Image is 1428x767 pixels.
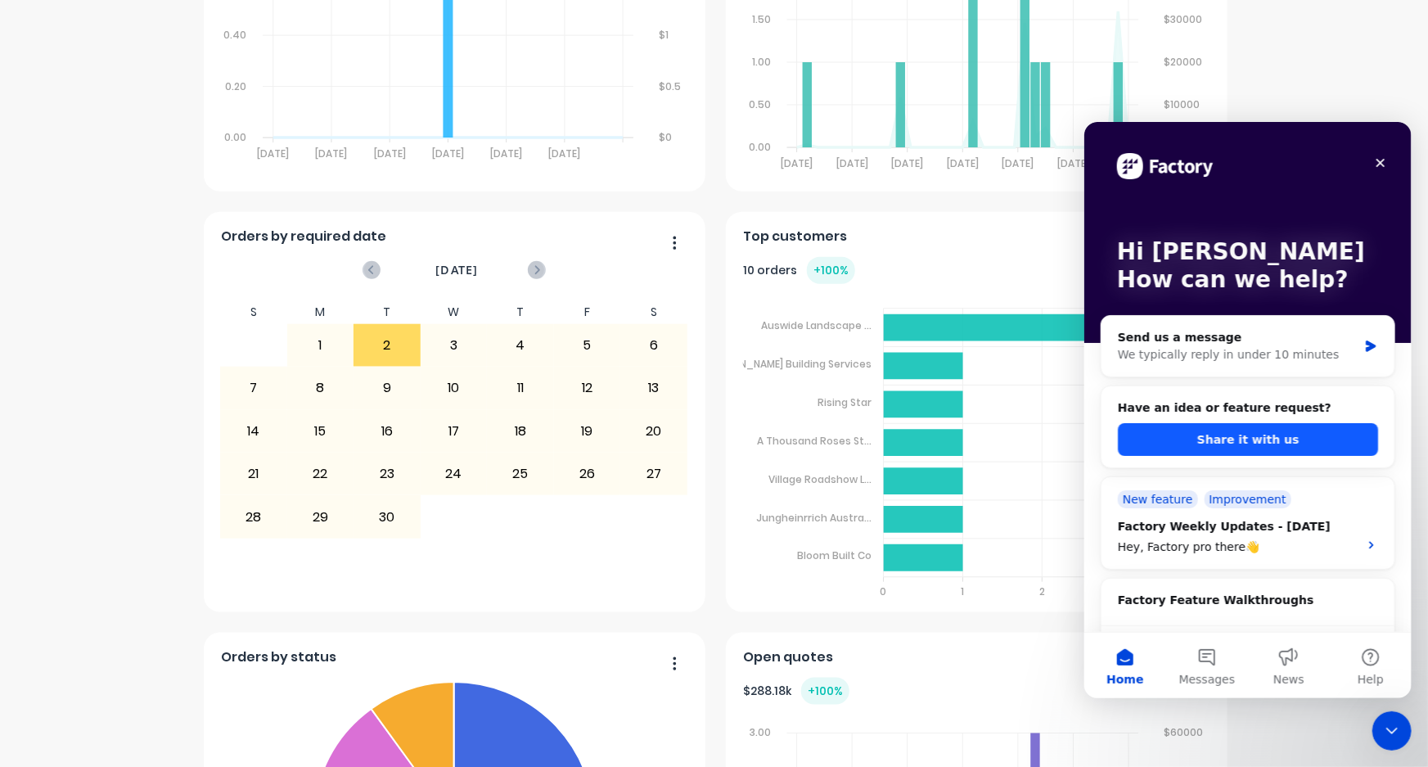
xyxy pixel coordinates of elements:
tspan: [DATE] [258,147,290,161]
div: 7 [221,368,286,408]
tspan: Rising Star [818,395,872,409]
div: + 100 % [801,678,849,705]
div: 8 [288,368,354,408]
div: 17 [421,411,487,452]
tspan: $1 [660,28,669,42]
div: 16 [354,411,420,452]
div: 23 [354,453,420,494]
div: 3 [421,325,487,366]
tspan: $20000 [1164,55,1203,69]
div: 2 [354,325,420,366]
div: 12 [555,368,620,408]
iframe: Intercom live chat [1372,711,1412,751]
div: W [421,300,488,324]
div: 30 [354,496,420,537]
span: [DATE] [435,261,478,279]
tspan: 3.00 [750,726,771,740]
tspan: [PERSON_NAME] Building Services [705,357,872,371]
div: 21 [221,453,286,494]
div: 6 [621,325,687,366]
div: 15 [288,411,354,452]
div: S [620,300,687,324]
div: + 100 % [807,257,855,284]
tspan: 2 [1039,584,1045,598]
span: Top customers [743,227,847,246]
tspan: Auswide Landscape ... [761,318,872,332]
tspan: [DATE] [836,157,868,171]
div: 28 [221,496,286,537]
div: S [220,300,287,324]
div: 19 [555,411,620,452]
div: 5 [555,325,620,366]
div: 4 [488,325,553,366]
tspan: [DATE] [374,147,406,161]
tspan: $0 [660,131,673,145]
div: 1 [288,325,354,366]
div: 24 [421,453,487,494]
tspan: Bloom Built Co [797,549,872,563]
tspan: 0.50 [749,97,771,111]
tspan: 0.20 [225,79,246,93]
div: 20 [621,411,687,452]
tspan: 1 [962,584,965,598]
tspan: [DATE] [549,147,581,161]
div: $ 288.18k [743,678,849,705]
span: Orders by status [221,647,336,667]
tspan: $0.5 [660,79,682,93]
div: 10 [421,368,487,408]
tspan: [DATE] [1002,157,1034,171]
tspan: 0 [881,584,887,598]
div: 22 [288,453,354,494]
tspan: $30000 [1164,12,1203,26]
div: 25 [488,453,553,494]
iframe: Intercom live chat [1084,122,1412,698]
tspan: [DATE] [1058,157,1090,171]
tspan: [DATE] [433,147,465,161]
tspan: Village Roadshow L... [768,472,872,486]
span: Orders by required date [221,227,386,246]
tspan: Jungheinrrich Austra... [756,511,872,525]
div: 11 [488,368,553,408]
tspan: 1.50 [752,12,771,26]
tspan: 0.40 [223,28,246,42]
div: 9 [354,368,420,408]
tspan: $10000 [1164,97,1201,111]
tspan: 0.00 [749,141,771,155]
div: 18 [488,411,553,452]
div: M [287,300,354,324]
tspan: $60000 [1164,726,1204,740]
div: T [487,300,554,324]
tspan: [DATE] [892,157,924,171]
div: 29 [288,496,354,537]
tspan: 0.00 [224,131,246,145]
div: 10 orders [743,257,855,284]
tspan: 1.00 [752,55,771,69]
div: 27 [621,453,687,494]
span: Open quotes [743,647,833,667]
tspan: [DATE] [948,157,980,171]
div: 26 [555,453,620,494]
tspan: [DATE] [316,147,348,161]
div: F [554,300,621,324]
tspan: A Thousand Roses St... [757,434,872,448]
tspan: [DATE] [491,147,523,161]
